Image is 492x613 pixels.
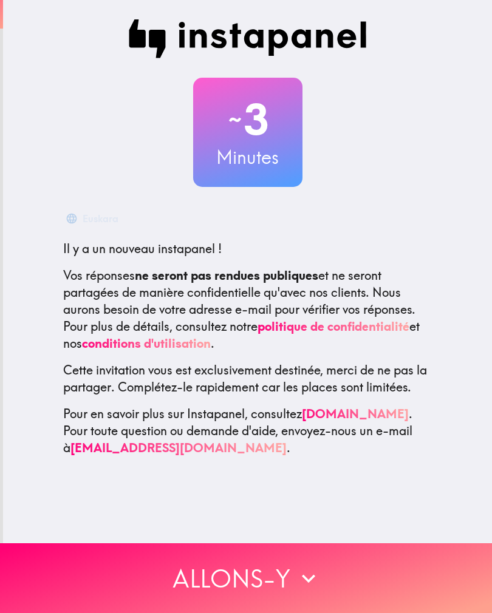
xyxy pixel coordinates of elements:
[302,406,409,421] a: [DOMAIN_NAME]
[82,336,211,351] a: conditions d'utilisation
[193,144,302,170] h3: Minutes
[129,19,367,58] img: Instapanel
[135,268,318,283] b: ne seront pas rendues publiques
[63,362,432,396] p: Cette invitation vous est exclusivement destinée, merci de ne pas la partager. Complétez-le rapid...
[70,440,287,455] a: [EMAIL_ADDRESS][DOMAIN_NAME]
[63,405,432,456] p: Pour en savoir plus sur Instapanel, consultez . Pour toute question ou demande d'aide, envoyez-no...
[83,210,118,227] div: Euskara
[63,241,222,256] span: Il y a un nouveau instapanel !
[63,206,123,231] button: Euskara
[258,319,409,334] a: politique de confidentialité
[227,101,244,138] span: ~
[193,95,302,144] h2: 3
[63,267,432,352] p: Vos réponses et ne seront partagées de manière confidentielle qu'avec nos clients. Nous aurons be...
